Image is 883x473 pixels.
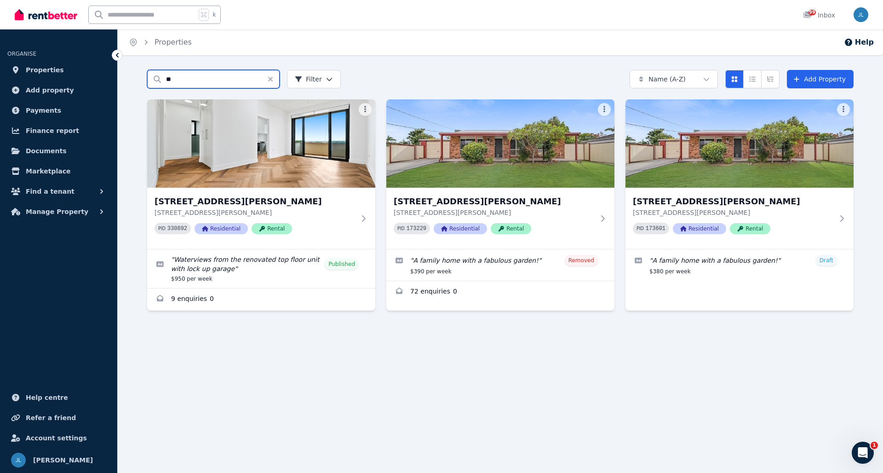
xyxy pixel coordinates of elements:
[212,11,216,18] span: k
[26,125,79,136] span: Finance report
[625,99,854,188] img: 57 Trulson Drive, Crestmead
[26,85,74,96] span: Add property
[844,37,874,48] button: Help
[648,75,686,84] span: Name (A-Z)
[837,103,850,116] button: More options
[195,223,248,234] span: Residential
[394,195,594,208] h3: [STREET_ADDRESS][PERSON_NAME]
[7,182,110,201] button: Find a tenant
[434,223,487,234] span: Residential
[155,38,192,46] a: Properties
[625,99,854,249] a: 57 Trulson Drive, Crestmead[STREET_ADDRESS][PERSON_NAME][STREET_ADDRESS][PERSON_NAME]PID 173601Re...
[7,51,36,57] span: ORGANISE
[359,103,372,116] button: More options
[7,429,110,447] a: Account settings
[7,162,110,180] a: Marketplace
[26,206,88,217] span: Manage Property
[625,249,854,281] a: Edit listing: A family home with a fabulous garden!
[386,281,614,303] a: Enquiries for 57 Trulson Drive, Crestmead
[26,392,68,403] span: Help centre
[7,409,110,427] a: Refer a friend
[11,453,26,467] img: Joanne Lau
[743,70,762,88] button: Compact list view
[147,288,375,311] a: Enquiries for 7/25 Charles Street, Five Dock
[646,225,665,232] code: 173601
[33,455,93,466] span: [PERSON_NAME]
[633,208,833,217] p: [STREET_ADDRESS][PERSON_NAME]
[158,226,166,231] small: PID
[155,208,355,217] p: [STREET_ADDRESS][PERSON_NAME]
[407,225,426,232] code: 173229
[295,75,322,84] span: Filter
[26,166,70,177] span: Marketplace
[118,29,203,55] nav: Breadcrumb
[7,202,110,221] button: Manage Property
[15,8,77,22] img: RentBetter
[787,70,854,88] a: Add Property
[630,70,718,88] button: Name (A-Z)
[7,81,110,99] a: Add property
[725,70,744,88] button: Card view
[26,433,87,444] span: Account settings
[7,121,110,140] a: Finance report
[803,11,835,20] div: Inbox
[491,223,531,234] span: Rental
[761,70,780,88] button: Expanded list view
[386,99,614,188] img: 57 Trulson Drive, Crestmead
[808,10,816,15] span: 99
[252,223,292,234] span: Rental
[147,99,375,188] img: 7/25 Charles Street, Five Dock
[147,249,375,288] a: Edit listing: Waterviews from the renovated top floor unit with lock up garage
[7,61,110,79] a: Properties
[598,103,611,116] button: More options
[397,226,405,231] small: PID
[26,64,64,75] span: Properties
[26,105,61,116] span: Payments
[852,442,874,464] iframe: Intercom live chat
[673,223,726,234] span: Residential
[26,145,67,156] span: Documents
[636,226,644,231] small: PID
[167,225,187,232] code: 330892
[725,70,780,88] div: View options
[871,442,878,449] span: 1
[730,223,770,234] span: Rental
[386,99,614,249] a: 57 Trulson Drive, Crestmead[STREET_ADDRESS][PERSON_NAME][STREET_ADDRESS][PERSON_NAME]PID 173229Re...
[26,186,75,197] span: Find a tenant
[26,412,76,423] span: Refer a friend
[7,101,110,120] a: Payments
[147,99,375,249] a: 7/25 Charles Street, Five Dock[STREET_ADDRESS][PERSON_NAME][STREET_ADDRESS][PERSON_NAME]PID 33089...
[633,195,833,208] h3: [STREET_ADDRESS][PERSON_NAME]
[386,249,614,281] a: Edit listing: A family home with a fabulous garden!
[394,208,594,217] p: [STREET_ADDRESS][PERSON_NAME]
[7,388,110,407] a: Help centre
[854,7,868,22] img: Joanne Lau
[7,142,110,160] a: Documents
[267,70,280,88] button: Clear search
[287,70,341,88] button: Filter
[155,195,355,208] h3: [STREET_ADDRESS][PERSON_NAME]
